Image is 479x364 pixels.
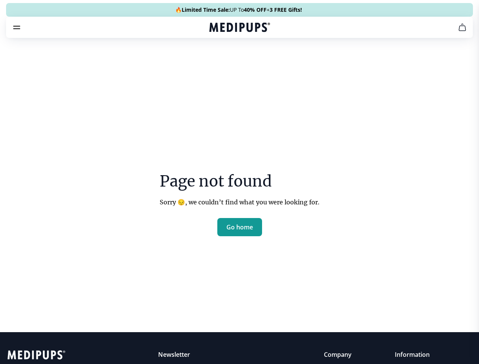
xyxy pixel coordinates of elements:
p: Newsletter [158,350,272,359]
p: Sorry 😔, we couldn’t find what you were looking for. [160,198,319,206]
span: Go home [226,223,253,231]
button: cart [453,18,471,36]
button: Go home [217,218,262,236]
h3: Page not found [160,170,319,192]
span: 🔥 UP To + [175,6,302,14]
button: burger-menu [12,23,21,32]
p: Information [395,350,454,359]
a: Medipups [209,22,270,35]
p: Company [324,350,367,359]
